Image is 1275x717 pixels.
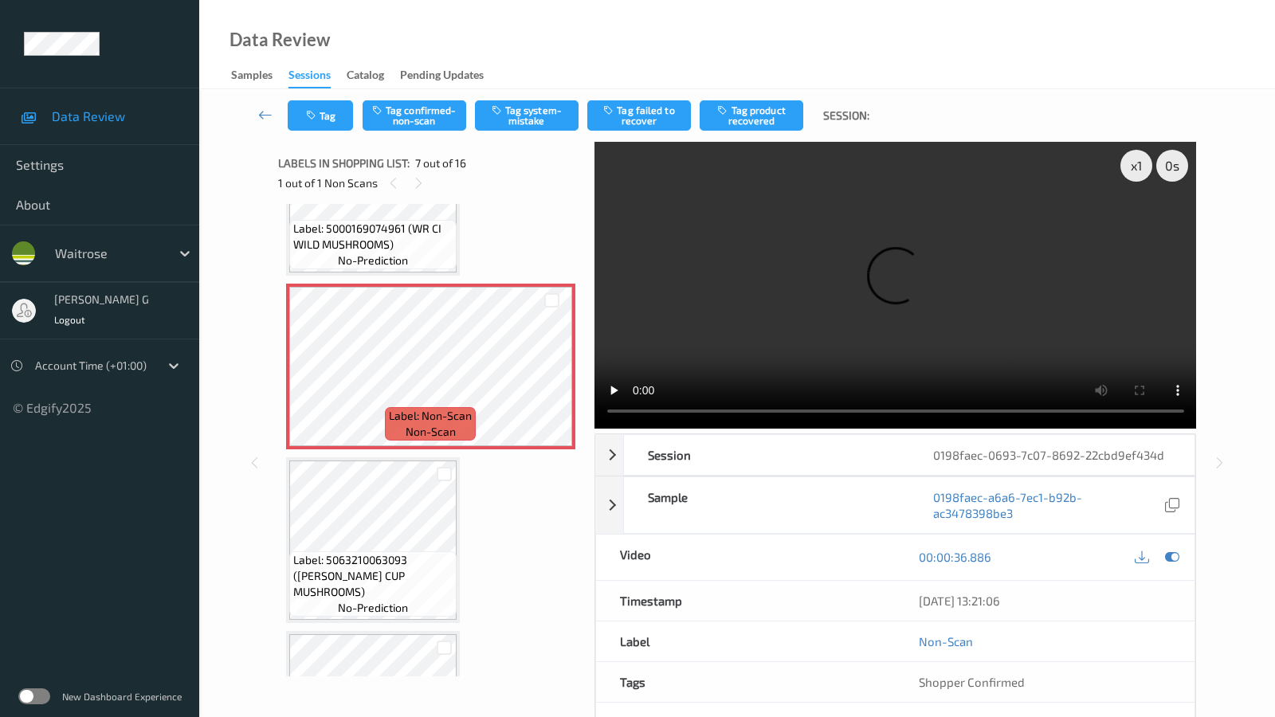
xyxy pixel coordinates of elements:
[288,100,353,131] button: Tag
[288,65,347,88] a: Sessions
[919,593,1171,609] div: [DATE] 13:21:06
[624,477,909,533] div: Sample
[909,435,1195,475] div: 0198faec-0693-7c07-8692-22cbd9ef434d
[475,100,579,131] button: Tag system-mistake
[919,549,991,565] a: 00:00:36.886
[587,100,691,131] button: Tag failed to recover
[596,581,896,621] div: Timestamp
[338,253,408,268] span: no-prediction
[288,67,331,88] div: Sessions
[596,621,896,661] div: Label
[415,155,466,171] span: 7 out of 16
[400,67,484,87] div: Pending Updates
[406,424,456,440] span: non-scan
[595,434,1196,476] div: Session0198faec-0693-7c07-8692-22cbd9ef434d
[1156,150,1188,182] div: 0 s
[400,65,500,87] a: Pending Updates
[347,65,400,87] a: Catalog
[278,155,410,171] span: Labels in shopping list:
[363,100,466,131] button: Tag confirmed-non-scan
[919,633,973,649] a: Non-Scan
[293,221,453,253] span: Label: 5000169074961 (WR CI WILD MUSHROOMS)
[1120,150,1152,182] div: x 1
[338,600,408,616] span: no-prediction
[933,489,1161,521] a: 0198faec-a6a6-7ec1-b92b-ac3478398be3
[596,662,896,702] div: Tags
[595,476,1196,534] div: Sample0198faec-a6a6-7ec1-b92b-ac3478398be3
[231,65,288,87] a: Samples
[596,535,896,580] div: Video
[919,675,1025,689] span: Shopper Confirmed
[278,173,583,193] div: 1 out of 1 Non Scans
[231,67,273,87] div: Samples
[347,67,384,87] div: Catalog
[293,552,453,600] span: Label: 5063210063093 ([PERSON_NAME] CUP MUSHROOMS)
[700,100,803,131] button: Tag product recovered
[823,108,869,123] span: Session:
[624,435,909,475] div: Session
[229,32,330,48] div: Data Review
[389,408,472,424] span: Label: Non-Scan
